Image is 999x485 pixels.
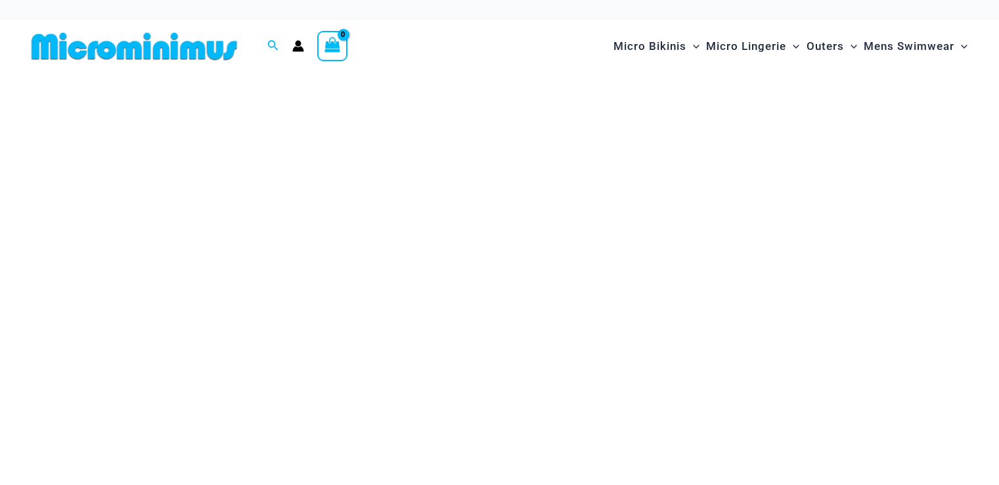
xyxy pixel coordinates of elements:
[807,30,844,63] span: Outers
[608,24,973,68] nav: Site Navigation
[844,30,857,63] span: Menu Toggle
[860,26,971,66] a: Mens SwimwearMenu ToggleMenu Toggle
[706,30,786,63] span: Micro Lingerie
[864,30,954,63] span: Mens Swimwear
[803,26,860,66] a: OutersMenu ToggleMenu Toggle
[26,32,242,61] img: MM SHOP LOGO FLAT
[954,30,967,63] span: Menu Toggle
[267,38,279,55] a: Search icon link
[292,40,304,52] a: Account icon link
[613,30,686,63] span: Micro Bikinis
[703,26,803,66] a: Micro LingerieMenu ToggleMenu Toggle
[686,30,699,63] span: Menu Toggle
[786,30,799,63] span: Menu Toggle
[610,26,703,66] a: Micro BikinisMenu ToggleMenu Toggle
[317,31,347,61] a: View Shopping Cart, empty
